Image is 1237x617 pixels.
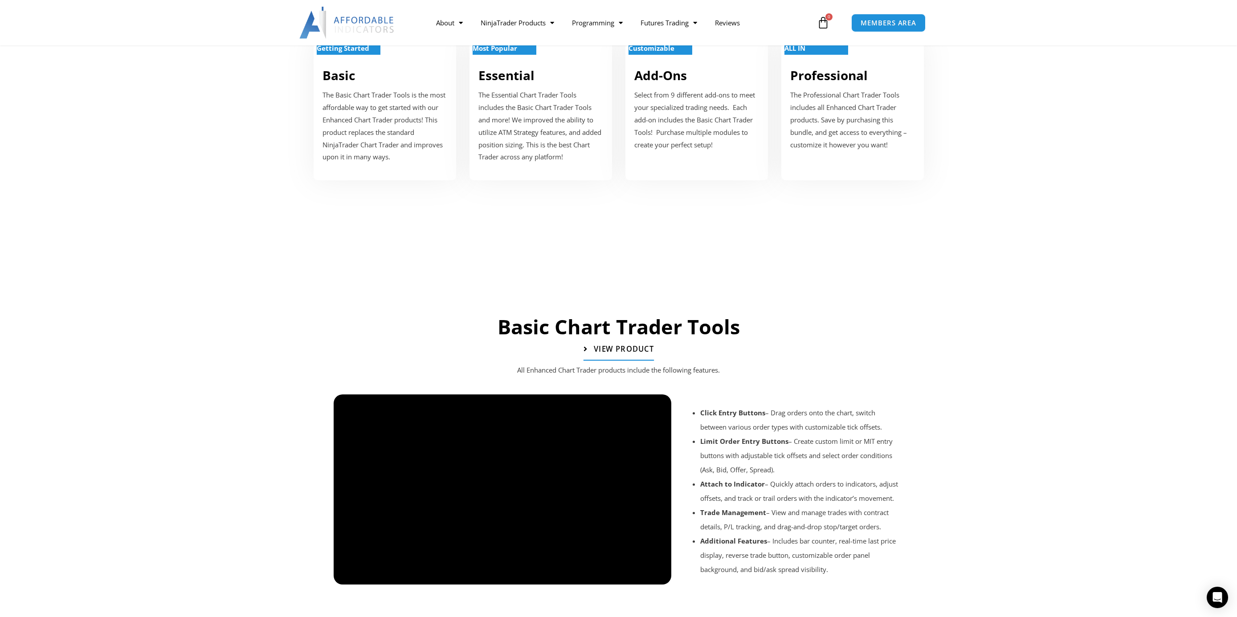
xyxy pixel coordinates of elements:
a: About [427,12,472,33]
strong: Limit Order Entry Buttons [700,437,788,446]
a: Add-Ons [634,67,687,84]
strong: Trade Management [700,508,766,517]
div: Open Intercom Messenger [1207,587,1228,608]
li: – Drag orders onto the chart, switch between various order types with customizable tick offsets. [700,406,902,434]
strong: Most Popular [473,44,517,53]
li: – Create custom limit or MIT entry buttons with adjustable tick offsets and select order conditio... [700,434,902,477]
p: Select from 9 different add-ons to meet your specialized trading needs. Each add-on includes the ... [634,89,759,151]
strong: Additional Features [700,536,767,545]
p: All Enhanced Chart Trader products include the following features. [351,364,886,377]
li: – Includes bar counter, real-time last price display, reverse trade button, customizable order pa... [700,534,902,576]
span: MEMBERS AREA [861,20,916,26]
a: 0 [804,10,843,36]
a: Programming [563,12,632,33]
a: Futures Trading [632,12,706,33]
strong: ALL IN [784,44,805,53]
iframe: Customer reviews powered by Trustpilot [334,216,904,278]
li: – Quickly attach orders to indicators, adjust offsets, and track or trail orders with the indicat... [700,477,902,505]
a: NinjaTrader Products [472,12,563,33]
strong: Attach to Indicator [700,479,765,488]
strong: Getting Started [317,44,369,53]
a: View Product [583,339,653,361]
img: LogoAI | Affordable Indicators – NinjaTrader [299,7,395,39]
a: Professional [790,67,868,84]
p: The Essential Chart Trader Tools includes the Basic Chart Trader Tools and more! We improved the ... [478,89,603,163]
strong: Click Entry Buttons [700,408,765,417]
a: Essential [478,67,535,84]
span: View Product [593,345,653,353]
strong: Customizable [629,44,674,53]
a: Basic [323,67,355,84]
p: The Professional Chart Trader Tools includes all Enhanced Chart Trader products. Save by purchasi... [790,89,915,151]
a: Reviews [706,12,749,33]
p: The Basic Chart Trader Tools is the most affordable way to get started with our Enhanced Chart Tr... [323,89,447,163]
span: 0 [825,13,833,20]
h2: Basic Chart Trader Tools [329,314,908,340]
li: – View and manage trades with contract details, P/L tracking, and drag-and-drop stop/target orders. [700,505,902,534]
a: MEMBERS AREA [851,14,926,32]
nav: Menu [427,12,815,33]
